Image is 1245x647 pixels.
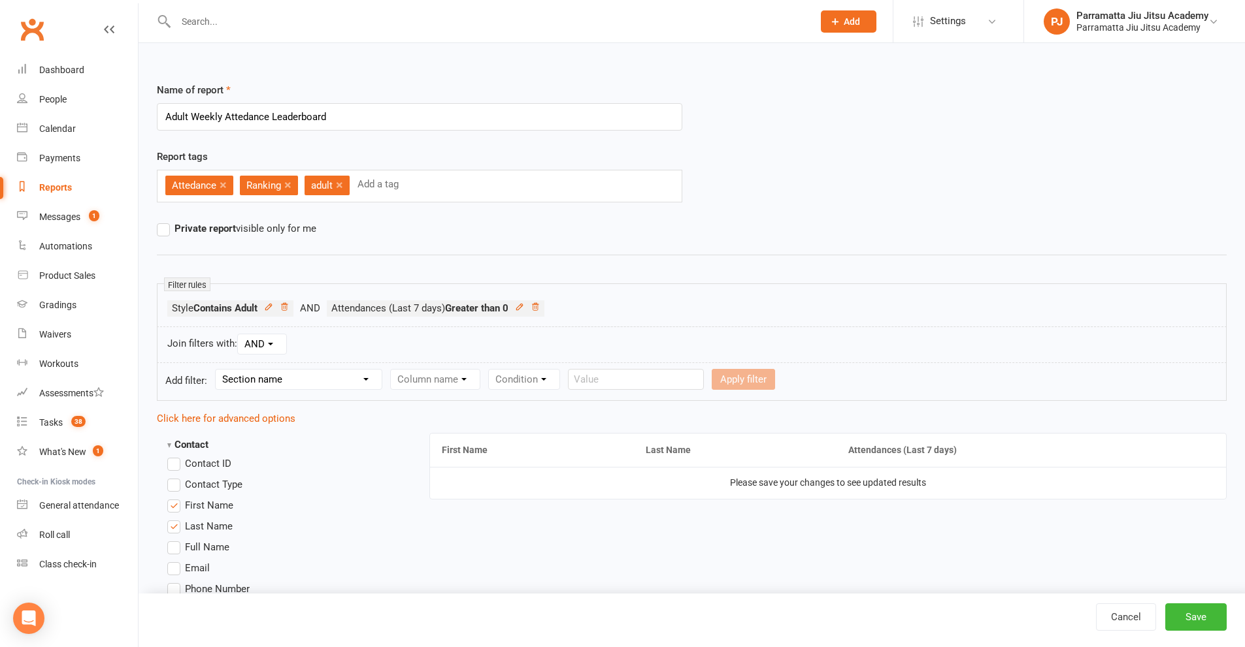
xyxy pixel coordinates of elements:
a: General attendance kiosk mode [17,491,138,520]
a: Waivers [17,320,138,349]
div: Payments [39,153,80,163]
a: Automations [17,232,138,261]
span: Add [844,16,860,27]
div: Tasks [39,417,63,428]
div: What's New [39,447,86,457]
span: 1 [89,210,99,221]
div: Messages [39,212,80,222]
strong: Greater than 0 [445,302,508,314]
div: PJ [1044,8,1070,35]
div: People [39,94,67,104]
div: Dashboard [39,65,84,75]
span: Ranking [246,180,281,191]
div: Gradings [39,300,76,310]
a: × [220,174,227,195]
span: Attedance [172,180,216,191]
span: visible only for me [174,221,316,234]
button: Save [1165,603,1227,631]
div: Workouts [39,358,78,369]
a: Workouts [17,349,138,379]
div: Open Intercom Messenger [13,603,44,634]
span: Email [185,560,210,574]
a: Tasks 38 [17,408,138,437]
a: Messages 1 [17,202,138,232]
span: Attendances (Last 7 days) [331,302,508,314]
a: Clubworx [16,13,48,46]
strong: Private report [174,223,236,234]
label: Name of report [157,82,231,98]
label: Report tags [157,149,208,165]
span: Settings [930,7,966,36]
a: People [17,85,138,114]
div: Reports [39,182,72,193]
span: Contact Type [185,477,242,490]
a: Payments [17,144,138,173]
div: Parramatta Jiu Jitsu Academy [1076,22,1208,33]
div: Automations [39,241,92,251]
span: First Name [185,497,233,511]
a: Roll call [17,520,138,550]
div: Roll call [39,529,70,540]
a: Click here for advanced options [157,413,295,424]
span: Contact ID [185,456,231,469]
div: Waivers [39,329,71,339]
a: Class kiosk mode [17,550,138,579]
a: Product Sales [17,261,138,291]
a: Gradings [17,291,138,320]
input: Add a tag [356,176,403,193]
strong: Contains Adult [193,302,257,314]
div: Parramatta Jiu Jitsu Academy [1076,10,1208,22]
div: Calendar [39,123,76,134]
a: Assessments [17,379,138,408]
small: Filter rules [164,277,210,291]
button: Add [821,10,876,33]
th: First Name [430,434,635,467]
a: Cancel [1096,603,1156,631]
span: Phone Number [185,581,250,595]
input: Value [568,369,704,390]
a: × [284,174,291,195]
strong: Contact [167,439,208,450]
th: Last Name [634,434,837,467]
a: × [336,174,343,195]
span: 38 [71,416,86,427]
a: What's New1 [17,437,138,467]
a: Dashboard [17,55,138,85]
div: Join filters with: [157,326,1227,363]
div: Class check-in [39,559,97,569]
span: 1 [93,445,103,456]
span: Style [172,302,257,314]
form: Add filter: [157,362,1227,401]
a: Reports [17,173,138,202]
div: General attendance [39,500,119,511]
td: Please save your changes to see updated results [430,467,1226,498]
div: Assessments [39,388,104,398]
div: Product Sales [39,270,95,281]
a: Calendar [17,114,138,144]
span: adult [311,180,333,191]
th: Attendances (Last 7 days) [837,434,1226,467]
span: Full Name [185,539,229,553]
span: Last Name [185,518,233,532]
input: Search... [172,12,804,31]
